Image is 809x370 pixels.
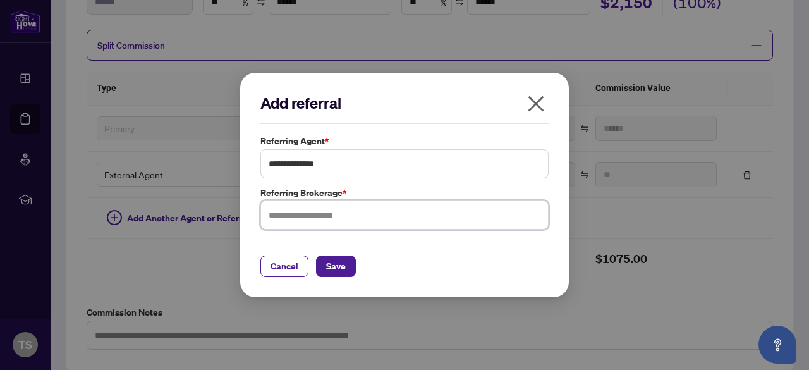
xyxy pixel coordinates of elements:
span: Cancel [271,256,298,276]
label: Referring Brokerage [260,186,549,200]
button: Open asap [758,326,796,364]
h2: Add referral [260,93,549,113]
label: Referring Agent [260,134,549,148]
button: Cancel [260,256,308,277]
span: close [526,94,546,114]
span: Save [326,256,346,276]
button: Save [316,256,356,277]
